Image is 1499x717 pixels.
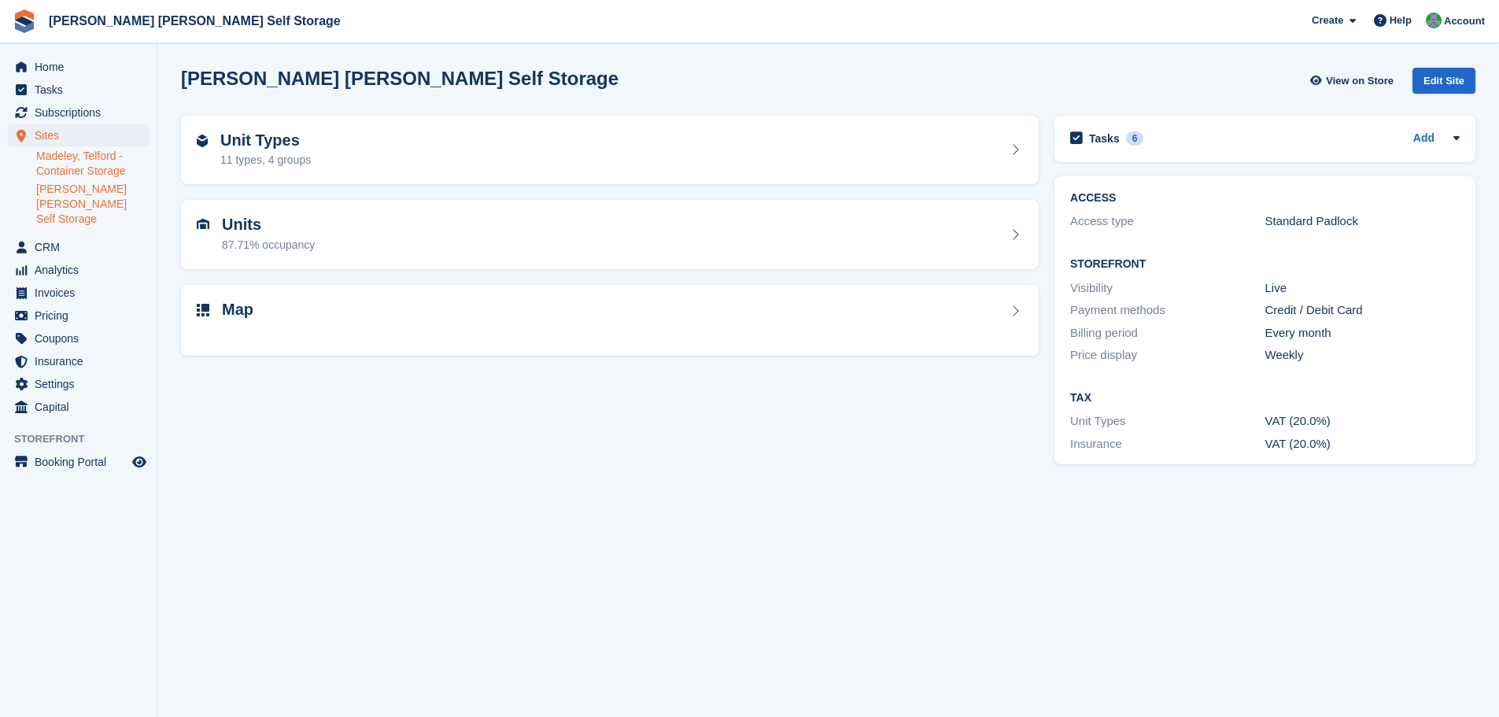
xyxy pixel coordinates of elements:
span: Create [1312,13,1343,28]
div: Payment methods [1070,301,1265,320]
span: Invoices [35,282,129,304]
span: Sites [35,124,129,146]
span: Home [35,56,129,78]
div: Price display [1070,346,1265,364]
div: 87.71% occupancy [222,237,315,253]
span: Account [1444,13,1485,29]
span: Subscriptions [35,102,129,124]
h2: Units [222,216,315,234]
h2: Unit Types [220,131,311,150]
h2: [PERSON_NAME] [PERSON_NAME] Self Storage [181,68,618,89]
h2: Tax [1070,392,1460,405]
a: Units 87.71% occupancy [181,200,1039,269]
span: Settings [35,373,129,395]
span: View on Store [1326,73,1394,89]
a: Unit Types 11 types, 4 groups [181,116,1039,185]
div: Every month [1265,324,1460,342]
a: menu [8,236,149,258]
span: Coupons [35,327,129,349]
h2: Storefront [1070,258,1460,271]
a: menu [8,79,149,101]
div: 11 types, 4 groups [220,152,311,168]
h2: Map [222,301,253,319]
div: Edit Site [1412,68,1475,94]
a: menu [8,451,149,473]
div: 6 [1126,131,1144,146]
div: Insurance [1070,435,1265,453]
a: Edit Site [1412,68,1475,100]
a: [PERSON_NAME] [PERSON_NAME] Self Storage [42,8,347,34]
div: Standard Padlock [1265,213,1460,231]
a: menu [8,124,149,146]
span: CRM [35,236,129,258]
a: Map [181,285,1039,357]
img: unit-icn-7be61d7bf1b0ce9d3e12c5938cc71ed9869f7b940bace4675aadf7bd6d80202e.svg [197,219,209,230]
div: VAT (20.0%) [1265,412,1460,431]
div: Unit Types [1070,412,1265,431]
span: Tasks [35,79,129,101]
span: Pricing [35,305,129,327]
img: stora-icon-8386f47178a22dfd0bd8f6a31ec36ba5ce8667c1dd55bd0f319d3a0aa187defe.svg [13,9,36,33]
div: Access type [1070,213,1265,231]
a: menu [8,373,149,395]
a: menu [8,102,149,124]
div: Billing period [1070,324,1265,342]
div: Visibility [1070,279,1265,298]
a: menu [8,56,149,78]
div: Live [1265,279,1460,298]
h2: ACCESS [1070,192,1460,205]
span: Insurance [35,350,129,372]
span: Analytics [35,259,129,281]
a: menu [8,305,149,327]
a: Madeley, Telford - Container Storage [36,149,149,179]
a: [PERSON_NAME] [PERSON_NAME] Self Storage [36,182,149,227]
span: Help [1390,13,1412,28]
a: menu [8,350,149,372]
a: menu [8,327,149,349]
div: Weekly [1265,346,1460,364]
a: menu [8,282,149,304]
img: unit-type-icn-2b2737a686de81e16bb02015468b77c625bbabd49415b5ef34ead5e3b44a266d.svg [197,135,208,147]
div: VAT (20.0%) [1265,435,1460,453]
a: menu [8,396,149,418]
img: Tom Spickernell [1426,13,1442,28]
a: menu [8,259,149,281]
a: Add [1413,130,1434,148]
h2: Tasks [1089,131,1120,146]
span: Storefront [14,431,157,447]
span: Capital [35,396,129,418]
img: map-icn-33ee37083ee616e46c38cad1a60f524a97daa1e2b2c8c0bc3eb3415660979fc1.svg [197,304,209,316]
a: View on Store [1308,68,1400,94]
a: Preview store [130,453,149,471]
span: Booking Portal [35,451,129,473]
div: Credit / Debit Card [1265,301,1460,320]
